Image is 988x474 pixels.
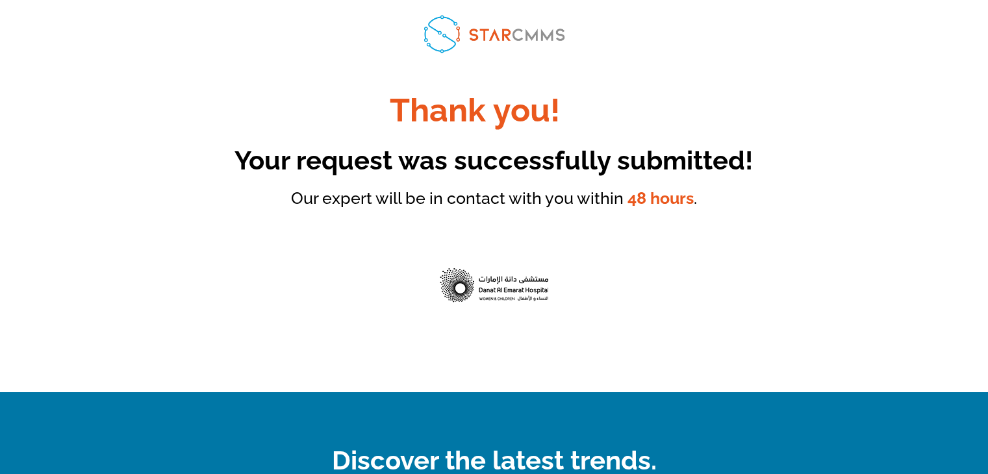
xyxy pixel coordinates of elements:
img: STAR-Logo [417,8,572,59]
span: Our expert will be in contact with you within [291,188,624,208]
h1: Thank you! [105,94,845,133]
strong: 48 hours [627,188,694,208]
span: Your request was successfully submitted! [234,145,753,175]
img: hospital (1) [401,243,587,334]
div: . [144,188,845,208]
